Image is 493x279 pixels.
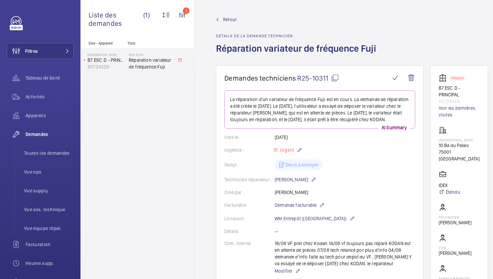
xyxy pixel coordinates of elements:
[439,98,480,105] p: 83724329
[439,182,460,189] p: IDEX
[216,42,380,65] h1: Réparation variateur de fréquence Fuji
[439,85,480,98] p: B7 ESC. D - PRINCIPAL
[24,206,74,213] span: Vue ass. technique
[25,75,74,81] span: Tableau de bord
[25,112,74,119] span: Appareils
[439,138,480,142] p: [GEOGRAPHIC_DATA]
[275,176,316,184] p: [PERSON_NAME]
[25,131,74,138] span: Demandes
[439,250,472,257] p: [PERSON_NAME]
[439,105,480,118] a: Voir les dernières visites
[230,96,409,123] p: La réparation d'un variateur de fréquence Fuji est en cours. La demande de réparation a été créée...
[379,124,409,131] p: AI Summary
[216,34,380,38] h2: Détails de la demande technicien
[89,11,143,28] span: Liste des demandes
[439,246,472,250] p: CSM
[451,77,464,79] p: Stopped
[127,41,172,46] p: Titre
[439,74,449,82] img: elevator.svg
[25,48,38,54] span: Filtres
[439,149,480,162] p: 75001 [GEOGRAPHIC_DATA]
[439,142,480,149] p: 10 Bd du Palais
[25,93,74,100] span: Activités
[88,53,126,57] p: [GEOGRAPHIC_DATA]
[129,57,173,70] span: Réparation variateur de fréquence Fuji
[129,53,173,57] h2: R25-10311
[224,74,296,82] span: Demandes techniciens
[275,202,317,208] span: Demande facturable
[223,16,237,23] span: Retour
[24,187,74,194] span: Vue supply
[88,57,126,63] p: B7 ESC. D - PRINCIPAL
[80,41,125,46] p: Site - Appareil
[24,225,74,232] span: Vue équipe répar.
[275,215,355,223] p: WM Entrepôt ([GEOGRAPHIC_DATA])
[297,74,339,82] span: R25-10311
[439,219,472,226] p: [PERSON_NAME]
[25,260,74,267] span: Heures supp.
[439,189,460,195] a: Étendu
[7,43,74,59] button: Filtres
[25,241,74,248] span: Facturation
[24,150,74,156] span: Toutes les demandes
[275,268,292,274] span: Modifier
[88,63,126,70] p: 83724329
[439,215,472,219] p: Technicien
[24,169,74,175] span: Vue ops
[279,147,294,153] span: Urgent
